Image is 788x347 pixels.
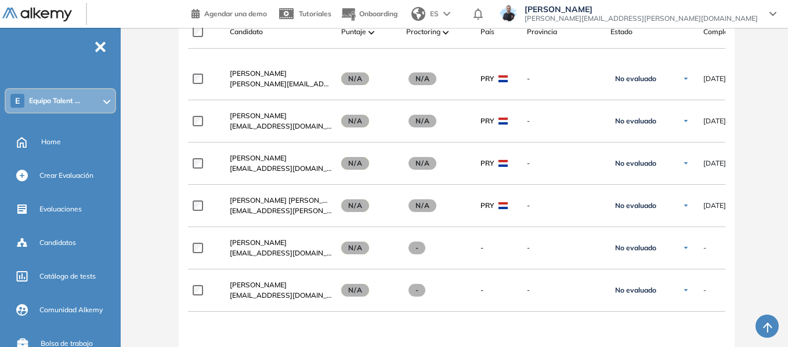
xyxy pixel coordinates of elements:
span: Crear Evaluación [39,170,93,181]
span: ES [430,9,439,19]
span: N/A [341,72,369,85]
a: [PERSON_NAME] [230,238,332,248]
span: Comunidad Alkemy [39,305,103,315]
a: [PERSON_NAME] [230,153,332,163]
span: [PERSON_NAME] [525,5,758,14]
span: [PERSON_NAME] [230,69,287,78]
a: [PERSON_NAME] [230,68,332,79]
span: - [703,243,706,253]
span: - [527,74,601,84]
iframe: Chat Widget [730,291,788,347]
img: PRY [498,75,508,82]
span: N/A [409,115,436,127]
span: Onboarding [359,9,397,18]
span: No evaluado [615,286,656,295]
span: N/A [409,72,436,85]
span: Evaluaciones [39,204,82,214]
img: Ícono de flecha [682,160,689,167]
a: [PERSON_NAME] [PERSON_NAME] [230,195,332,206]
span: [DATE] [703,74,726,84]
span: [PERSON_NAME] [230,154,287,162]
span: No evaluado [615,116,656,126]
span: [EMAIL_ADDRESS][DOMAIN_NAME] [230,121,332,132]
span: [PERSON_NAME] [230,238,287,247]
img: Ícono de flecha [682,118,689,125]
span: No evaluado [615,159,656,168]
a: [PERSON_NAME] [230,111,332,121]
span: - [527,158,601,169]
span: Home [41,137,61,147]
span: [EMAIL_ADDRESS][DOMAIN_NAME] [230,290,332,301]
span: - [527,285,601,295]
img: Ícono de flecha [682,244,689,251]
span: Agendar una demo [204,9,267,18]
span: [EMAIL_ADDRESS][PERSON_NAME][DOMAIN_NAME] [230,206,332,216]
span: PRY [480,158,494,169]
span: Puntaje [341,27,366,37]
span: [EMAIL_ADDRESS][DOMAIN_NAME] [230,248,332,258]
span: - [409,242,425,254]
span: - [527,243,601,253]
span: Proctoring [406,27,440,37]
img: [missing "en.ARROW_ALT" translation] [368,31,374,34]
span: N/A [409,199,436,212]
span: [DATE] [703,200,726,211]
span: [PERSON_NAME] [230,111,287,120]
span: No evaluado [615,243,656,253]
a: Agendar una demo [191,6,267,20]
span: - [480,243,483,253]
span: - [409,284,425,297]
span: [DATE] [703,158,726,169]
button: Onboarding [341,2,397,27]
span: PRY [480,116,494,126]
span: [PERSON_NAME][EMAIL_ADDRESS][PERSON_NAME][DOMAIN_NAME] [525,14,758,23]
span: N/A [341,157,369,170]
span: [PERSON_NAME] [230,280,287,289]
span: Catálogo de tests [39,271,96,282]
span: - [480,285,483,295]
span: Estado [610,27,632,37]
img: world [411,7,425,21]
span: Candidatos [39,238,76,248]
img: PRY [498,118,508,125]
img: PRY [498,160,508,167]
span: N/A [341,242,369,254]
img: Ícono de flecha [682,75,689,82]
span: Candidato [230,27,263,37]
span: No evaluado [615,74,656,83]
span: [PERSON_NAME][EMAIL_ADDRESS][DOMAIN_NAME] [230,79,332,89]
span: Completado [703,27,743,37]
img: Ícono de flecha [682,202,689,209]
span: N/A [341,115,369,127]
span: E [15,96,20,105]
img: arrow [443,12,450,16]
span: [DATE] [703,116,726,126]
span: Tutoriales [299,9,331,18]
span: PRY [480,74,494,84]
img: Logo [2,8,72,22]
img: PRY [498,202,508,209]
span: PRY [480,200,494,211]
img: Ícono de flecha [682,287,689,294]
span: [EMAIL_ADDRESS][DOMAIN_NAME] [230,163,332,174]
span: N/A [409,157,436,170]
img: [missing "en.ARROW_ALT" translation] [443,31,449,34]
span: [PERSON_NAME] [PERSON_NAME] [230,196,345,204]
a: [PERSON_NAME] [230,280,332,290]
span: N/A [341,199,369,212]
span: N/A [341,284,369,297]
span: No evaluado [615,201,656,210]
span: Equipo Talent ... [29,96,80,105]
span: País [480,27,494,37]
span: - [527,116,601,126]
span: - [703,285,706,295]
span: - [527,200,601,211]
span: Provincia [527,27,557,37]
div: Widget de chat [730,291,788,347]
